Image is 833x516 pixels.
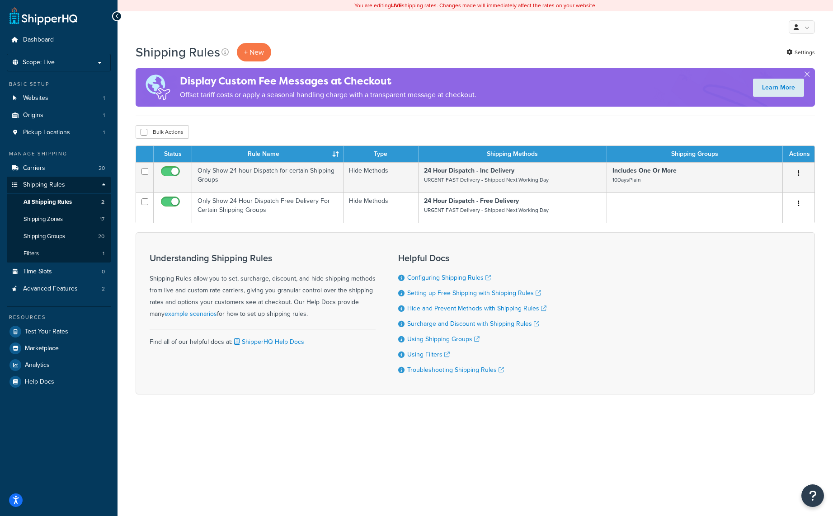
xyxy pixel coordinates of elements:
[424,206,549,214] small: URGENT FAST Delivery - Shipped Next Working Day
[23,164,45,172] span: Carriers
[424,196,519,206] strong: 24 Hour Dispatch - Free Delivery
[150,329,376,348] div: Find all of our helpful docs at:
[786,46,815,59] a: Settings
[407,288,541,298] a: Setting up Free Shipping with Shipping Rules
[9,7,77,25] a: ShipperHQ Home
[424,176,549,184] small: URGENT FAST Delivery - Shipped Next Working Day
[344,162,419,192] td: Hide Methods
[98,233,104,240] span: 20
[102,268,105,276] span: 0
[419,146,607,162] th: Shipping Methods
[7,80,111,88] div: Basic Setup
[7,160,111,177] li: Carriers
[23,59,55,66] span: Scope: Live
[391,1,402,9] b: LIVE
[7,124,111,141] li: Pickup Locations
[24,216,63,223] span: Shipping Zones
[7,324,111,340] a: Test Your Rates
[23,129,70,136] span: Pickup Locations
[99,164,105,172] span: 20
[7,245,111,262] li: Filters
[136,68,180,107] img: duties-banner-06bc72dcb5fe05cb3f9472aba00be2ae8eb53ab6f0d8bb03d382ba314ac3c341.png
[192,192,344,223] td: Only Show 24 Hour Dispatch Free Delivery For Certain Shipping Groups
[23,181,65,189] span: Shipping Rules
[7,374,111,390] a: Help Docs
[150,253,376,320] div: Shipping Rules allow you to set, surcharge, discount, and hide shipping methods from live and cus...
[7,314,111,321] div: Resources
[136,125,188,139] button: Bulk Actions
[7,177,111,193] a: Shipping Rules
[7,228,111,245] li: Shipping Groups
[25,345,59,352] span: Marketplace
[136,43,220,61] h1: Shipping Rules
[25,361,50,369] span: Analytics
[102,285,105,293] span: 2
[7,160,111,177] a: Carriers 20
[398,253,546,263] h3: Helpful Docs
[180,74,476,89] h4: Display Custom Fee Messages at Checkout
[192,162,344,192] td: Only Show 24 hour Dispatch for certain Shipping Groups
[7,107,111,124] li: Origins
[23,285,78,293] span: Advanced Features
[407,273,491,282] a: Configuring Shipping Rules
[783,146,814,162] th: Actions
[237,43,271,61] p: + New
[407,365,504,375] a: Troubleshooting Shipping Rules
[23,94,48,102] span: Websites
[7,90,111,107] li: Websites
[103,94,105,102] span: 1
[407,350,450,359] a: Using Filters
[165,309,217,319] a: example scenarios
[7,177,111,263] li: Shipping Rules
[7,340,111,357] a: Marketplace
[344,192,419,223] td: Hide Methods
[7,281,111,297] a: Advanced Features 2
[23,36,54,44] span: Dashboard
[7,107,111,124] a: Origins 1
[7,357,111,373] li: Analytics
[7,194,111,211] a: All Shipping Rules 2
[7,194,111,211] li: All Shipping Rules
[7,263,111,280] a: Time Slots 0
[7,32,111,48] a: Dashboard
[801,484,824,507] button: Open Resource Center
[407,334,480,344] a: Using Shipping Groups
[7,281,111,297] li: Advanced Features
[25,378,54,386] span: Help Docs
[612,176,641,184] small: 10DaysPlain
[25,328,68,336] span: Test Your Rates
[103,250,104,258] span: 1
[103,112,105,119] span: 1
[612,166,677,175] strong: Includes One Or More
[24,250,39,258] span: Filters
[344,146,419,162] th: Type
[232,337,304,347] a: ShipperHQ Help Docs
[7,150,111,158] div: Manage Shipping
[407,304,546,313] a: Hide and Prevent Methods with Shipping Rules
[7,124,111,141] a: Pickup Locations 1
[23,112,43,119] span: Origins
[7,211,111,228] li: Shipping Zones
[150,253,376,263] h3: Understanding Shipping Rules
[7,228,111,245] a: Shipping Groups 20
[103,129,105,136] span: 1
[180,89,476,101] p: Offset tariff costs or apply a seasonal handling charge with a transparent message at checkout.
[192,146,344,162] th: Rule Name : activate to sort column ascending
[7,245,111,262] a: Filters 1
[24,198,72,206] span: All Shipping Rules
[23,268,52,276] span: Time Slots
[407,319,539,328] a: Surcharge and Discount with Shipping Rules
[100,216,104,223] span: 17
[154,146,192,162] th: Status
[24,233,65,240] span: Shipping Groups
[424,166,514,175] strong: 24 Hour Dispatch - Inc Delivery
[753,79,804,97] a: Learn More
[607,146,783,162] th: Shipping Groups
[7,263,111,280] li: Time Slots
[7,90,111,107] a: Websites 1
[7,211,111,228] a: Shipping Zones 17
